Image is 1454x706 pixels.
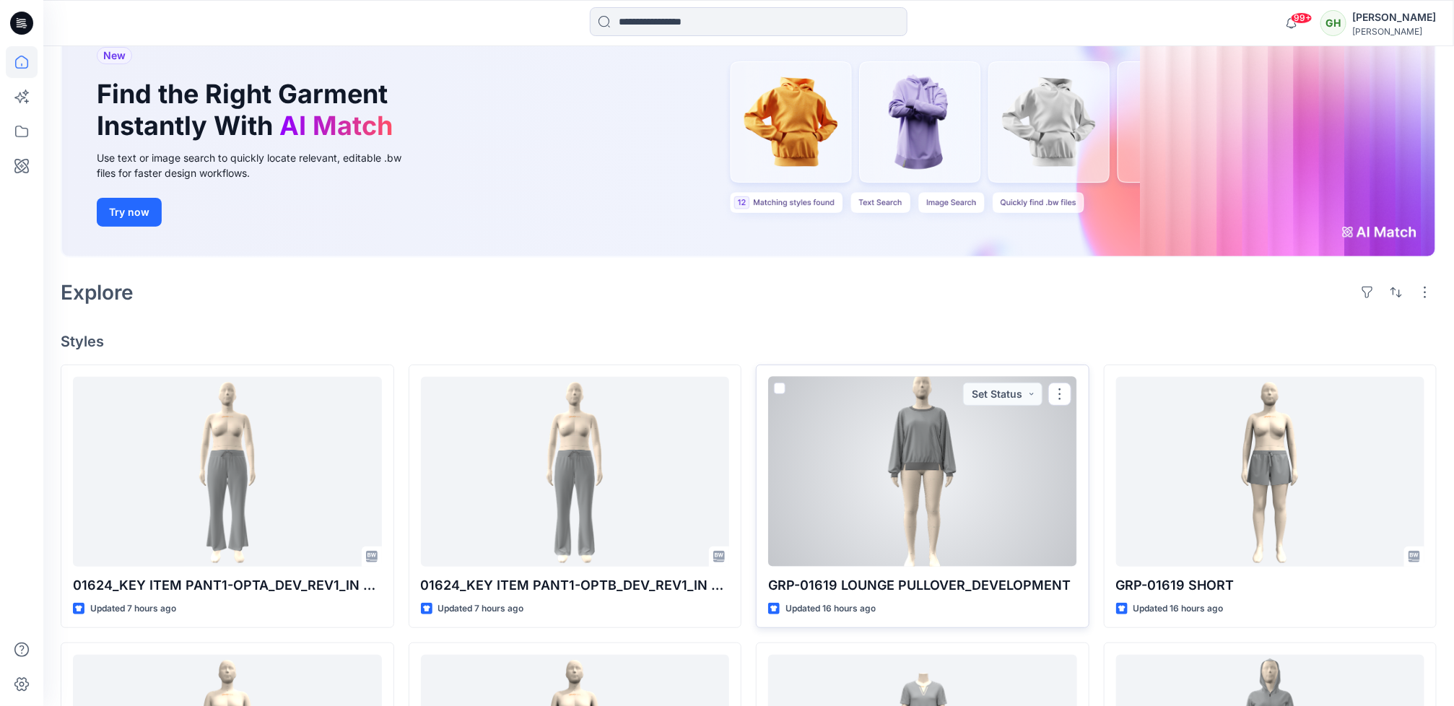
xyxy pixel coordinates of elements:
[438,601,524,616] p: Updated 7 hours ago
[785,601,876,616] p: Updated 16 hours ago
[97,79,400,141] h1: Find the Right Garment Instantly With
[768,377,1077,567] a: GRP-01619 LOUNGE PULLOVER_DEVELOPMENT
[61,281,134,304] h2: Explore
[279,110,393,141] span: AI Match
[1291,12,1312,24] span: 99+
[61,333,1437,350] h4: Styles
[97,198,162,227] button: Try now
[1116,377,1425,567] a: GRP-01619 SHORT
[103,47,126,64] span: New
[73,377,382,567] a: 01624_KEY ITEM PANT1-OPTA_DEV_REV1_IN SEAM-27
[1133,601,1224,616] p: Updated 16 hours ago
[768,575,1077,596] p: GRP-01619 LOUNGE PULLOVER_DEVELOPMENT
[97,150,422,180] div: Use text or image search to quickly locate relevant, editable .bw files for faster design workflows.
[1116,575,1425,596] p: GRP-01619 SHORT
[1320,10,1346,36] div: GH
[421,377,730,567] a: 01624_KEY ITEM PANT1-OPTB_DEV_REV1_IN SEAM-29
[73,575,382,596] p: 01624_KEY ITEM PANT1-OPTA_DEV_REV1_IN SEAM-27
[421,575,730,596] p: 01624_KEY ITEM PANT1-OPTB_DEV_REV1_IN SEAM-29
[1352,26,1436,37] div: [PERSON_NAME]
[90,601,176,616] p: Updated 7 hours ago
[1352,9,1436,26] div: [PERSON_NAME]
